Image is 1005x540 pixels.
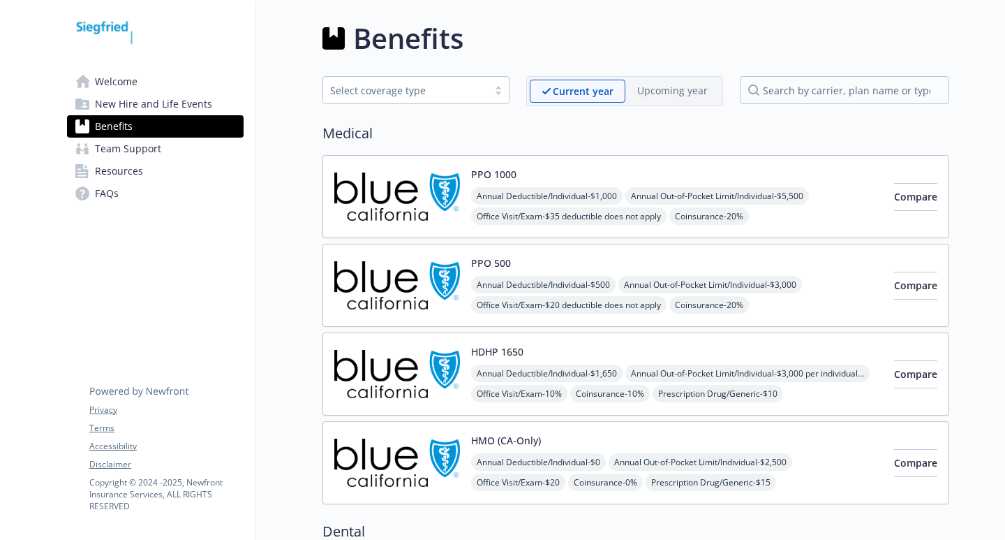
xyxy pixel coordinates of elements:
h1: Benefits [353,17,463,59]
a: Resources [67,160,244,182]
span: Compare [894,367,937,381]
span: Office Visit/Exam - $20 [471,474,565,491]
span: Office Visit/Exam - $20 deductible does not apply [471,296,667,314]
a: Accessibility [89,440,243,453]
a: Benefits [67,115,244,138]
a: Team Support [67,138,244,160]
button: PPO 500 [471,256,511,270]
p: Upcoming year [637,83,708,98]
span: Prescription Drug/Generic - $15 [646,474,776,491]
span: Annual Out-of-Pocket Limit/Individual - $5,500 [625,187,809,205]
img: Blue Shield of California carrier logo [334,344,460,404]
span: Coinsurance - 20% [669,296,749,314]
img: Blue Shield of California carrier logo [334,433,460,492]
button: Compare [894,449,937,477]
span: Benefits [95,115,133,138]
span: Coinsurance - 0% [568,474,643,491]
span: New Hire and Life Events [95,93,212,115]
span: Upcoming year [625,80,720,103]
span: Resources [95,160,143,182]
span: Annual Out-of-Pocket Limit/Individual - $3,000 per individual / $3,500 per family member [625,365,870,382]
p: Copyright © 2024 - 2025 , Newfront Insurance Services, ALL RIGHTS RESERVED [89,476,243,512]
img: Blue Shield of California carrier logo [334,256,460,315]
a: Disclaimer [89,458,243,471]
h2: Medical [322,123,949,144]
img: Blue Shield of California carrier logo [334,167,460,226]
span: Annual Out-of-Pocket Limit/Individual - $2,500 [609,453,792,471]
span: Coinsurance - 10% [570,385,650,402]
span: Prescription Drug/Generic - $10 [653,385,783,402]
span: Annual Deductible/Individual - $0 [471,453,606,471]
button: Compare [894,360,937,388]
span: Compare [894,456,937,469]
span: Compare [894,190,937,203]
span: Annual Deductible/Individual - $1,000 [471,187,623,205]
a: FAQs [67,182,244,205]
span: Compare [894,279,937,292]
span: Office Visit/Exam - $35 deductible does not apply [471,207,667,225]
button: HMO (CA-Only) [471,433,541,448]
button: Compare [894,183,937,211]
a: Welcome [67,71,244,93]
span: Annual Deductible/Individual - $1,650 [471,365,623,382]
span: Annual Deductible/Individual - $500 [471,276,616,293]
button: PPO 1000 [471,167,516,182]
div: Select coverage type [330,83,481,98]
span: Annual Out-of-Pocket Limit/Individual - $3,000 [618,276,802,293]
span: Welcome [95,71,137,93]
span: Team Support [95,138,161,160]
span: FAQs [95,182,119,205]
span: Coinsurance - 20% [669,207,749,225]
a: Privacy [89,404,243,416]
p: Current year [553,84,613,98]
a: New Hire and Life Events [67,93,244,115]
input: search by carrier, plan name or type [740,76,949,104]
span: Office Visit/Exam - 10% [471,385,567,402]
button: Compare [894,272,937,300]
a: Terms [89,422,243,435]
button: HDHP 1650 [471,344,523,359]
